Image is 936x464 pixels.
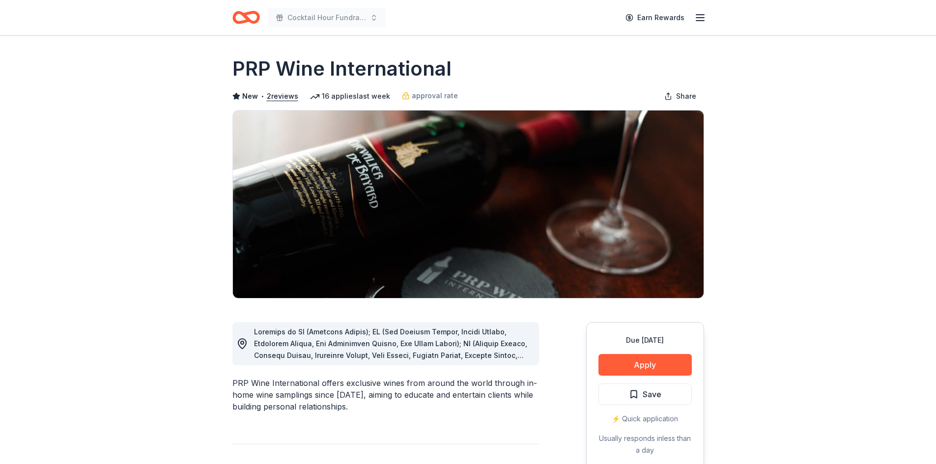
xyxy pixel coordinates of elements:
a: Home [232,6,260,29]
div: Usually responds in less than a day [598,433,692,456]
button: 2reviews [267,90,298,102]
button: Save [598,383,692,405]
div: 16 applies last week [310,90,390,102]
div: ⚡️ Quick application [598,413,692,425]
div: PRP Wine International offers exclusive wines from around the world through in-home wine sampling... [232,377,539,412]
button: Share [656,86,704,106]
button: Cocktail Hour Fundraiser at the Continuum [268,8,386,27]
span: approval rate [412,90,458,102]
span: Cocktail Hour Fundraiser at the Continuum [287,12,366,24]
a: Earn Rewards [620,9,690,27]
div: Due [DATE] [598,334,692,346]
span: Save [643,388,661,401]
img: Image for PRP Wine International [233,110,704,298]
a: approval rate [402,90,458,102]
h1: PRP Wine International [232,55,452,82]
span: New [242,90,258,102]
button: Apply [598,354,692,376]
span: Share [676,90,696,102]
span: • [260,92,264,100]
